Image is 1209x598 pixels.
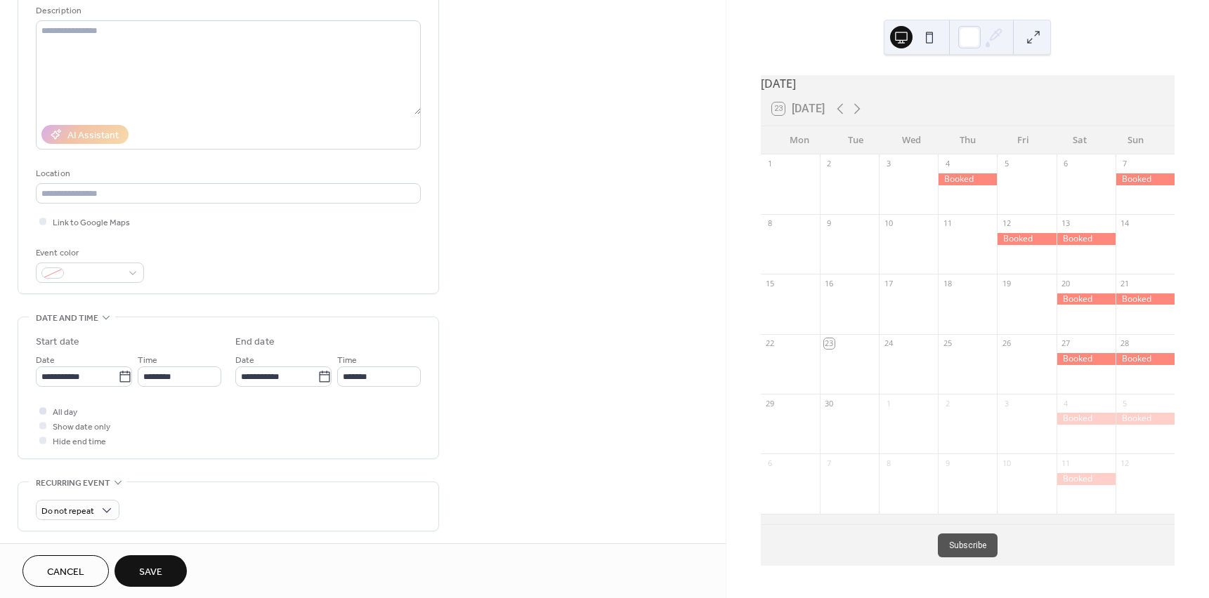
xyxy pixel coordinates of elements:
div: Booked [1116,173,1175,185]
div: Booked [1057,353,1116,365]
div: 5 [1120,398,1130,408]
div: 24 [883,338,894,349]
div: Booked [1116,413,1175,425]
div: 12 [1001,218,1012,229]
div: Booked [938,173,997,185]
div: Thu [939,126,995,154]
div: 18 [942,278,953,288]
div: 7 [824,458,835,468]
span: Time [337,353,357,368]
div: 4 [942,159,953,169]
div: 20 [1061,278,1071,288]
div: Booked [1116,353,1175,365]
div: 12 [1120,458,1130,468]
span: Show date only [53,420,110,434]
div: Booked [1057,413,1116,425]
div: 11 [1061,458,1071,468]
div: Event color [36,246,141,260]
span: Do not repeat [41,503,94,519]
div: 3 [1001,398,1012,408]
div: 13 [1061,218,1071,229]
span: All day [53,405,77,420]
div: 5 [1001,159,1012,169]
span: Hide end time [53,434,106,449]
div: 25 [942,338,953,349]
div: 7 [1120,159,1130,169]
div: Sat [1052,126,1108,154]
div: 2 [824,159,835,169]
div: 1 [883,398,894,408]
div: 15 [765,278,776,288]
div: 28 [1120,338,1130,349]
div: Fri [995,126,1052,154]
div: 1 [765,159,776,169]
div: Location [36,166,418,181]
div: 9 [824,218,835,229]
div: 22 [765,338,776,349]
div: 16 [824,278,835,288]
div: 26 [1001,338,1012,349]
div: Booked [1057,293,1116,305]
div: 10 [883,218,894,229]
span: Link to Google Maps [53,215,130,230]
div: 17 [883,278,894,288]
div: 30 [824,398,835,408]
span: Time [138,353,157,368]
div: 6 [1061,159,1071,169]
div: Booked [997,233,1056,245]
span: Date [235,353,254,368]
div: [DATE] [761,75,1175,92]
span: Cancel [47,565,84,580]
div: Booked [1057,473,1116,485]
button: Cancel [22,555,109,587]
button: Save [115,555,187,587]
div: 3 [883,159,894,169]
div: 14 [1120,218,1130,229]
div: Start date [36,335,79,350]
span: Date and time [36,311,98,326]
div: 10 [1001,458,1012,468]
div: 19 [1001,278,1012,288]
div: 8 [883,458,894,468]
div: Booked [1057,233,1116,245]
div: 2 [942,398,953,408]
div: 6 [765,458,776,468]
button: Subscribe [938,533,998,557]
div: 21 [1120,278,1130,288]
div: Sun [1107,126,1163,154]
div: 29 [765,398,776,408]
div: 23 [824,338,835,349]
div: 27 [1061,338,1071,349]
span: Save [139,565,162,580]
div: Mon [772,126,828,154]
div: 11 [942,218,953,229]
span: Date [36,353,55,368]
div: Description [36,4,418,18]
div: End date [235,335,275,350]
div: Wed [884,126,940,154]
span: Recurring event [36,476,110,491]
div: 4 [1061,398,1071,408]
div: 8 [765,218,776,229]
div: Booked [1116,293,1175,305]
div: Tue [828,126,884,154]
div: 9 [942,458,953,468]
